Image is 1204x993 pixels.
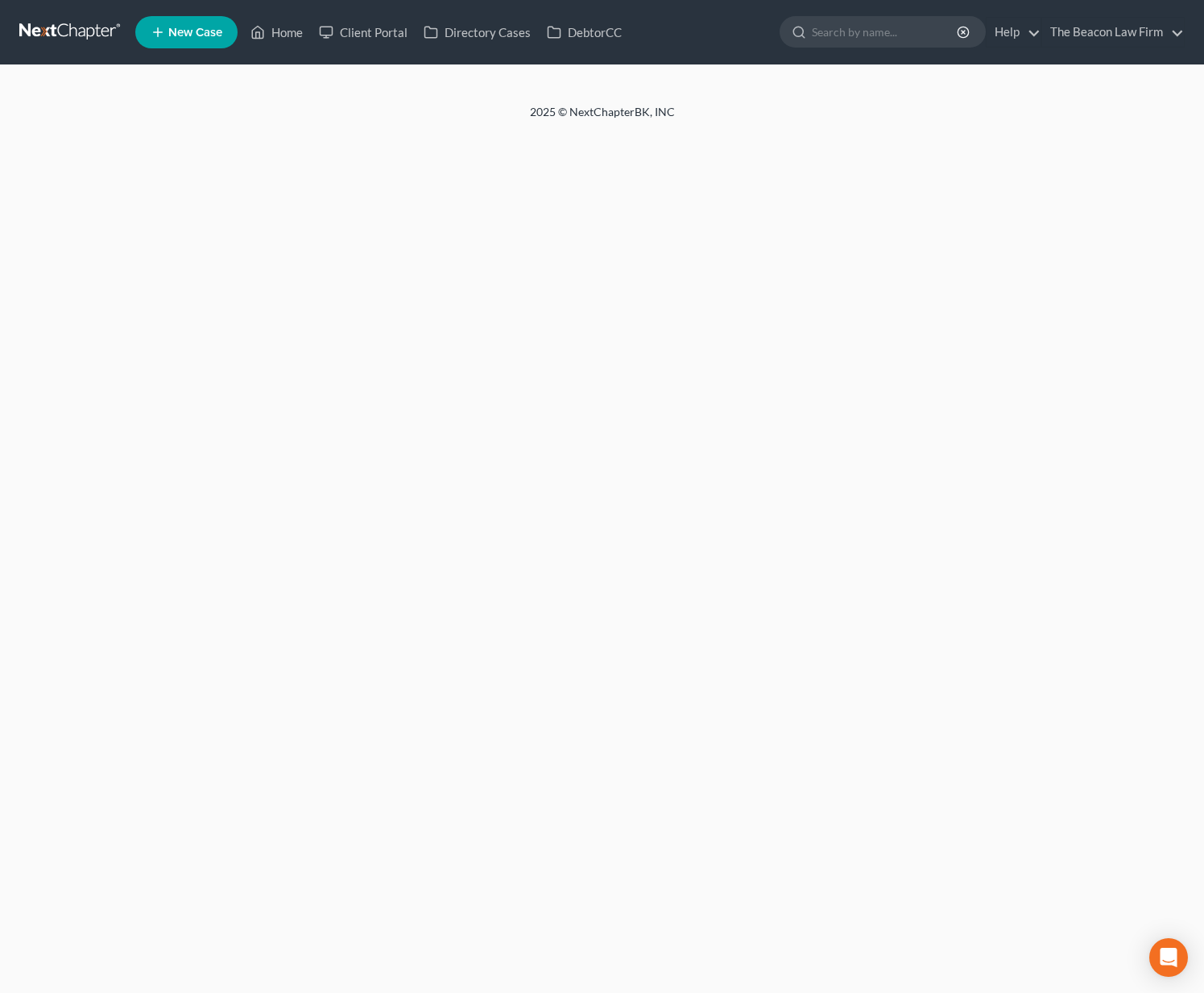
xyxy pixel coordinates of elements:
[1149,938,1188,977] div: Open Intercom Messenger
[539,18,630,47] a: DebtorCC
[416,18,539,47] a: Directory Cases
[168,27,222,39] span: New Case
[311,18,416,47] a: Client Portal
[812,17,959,47] input: Search by name...
[1042,18,1184,47] a: The Beacon Law Firm
[242,18,311,47] a: Home
[987,18,1041,47] a: Help
[143,104,1061,133] div: 2025 © NextChapterBK, INC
